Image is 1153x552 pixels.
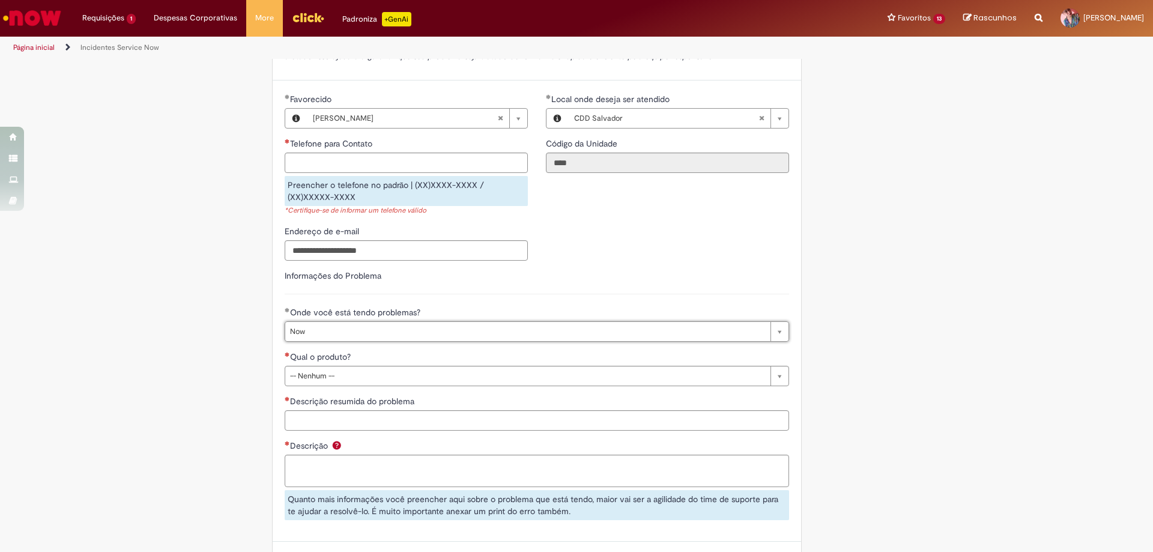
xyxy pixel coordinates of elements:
a: Rascunhos [963,13,1017,24]
button: Favorecido, Visualizar este registro Alexsandra Dos Santos Braga [285,109,307,128]
span: Endereço de e-mail [285,226,362,237]
button: Local onde deseja ser atendido, Visualizar este registro CDD Salvador [546,109,568,128]
span: Now [290,322,764,341]
span: Telefone para Contato [290,138,375,149]
p: +GenAi [382,12,411,26]
span: Descrição [290,440,330,451]
span: Rascunhos [973,12,1017,23]
span: [PERSON_NAME] [1083,13,1144,23]
span: Obrigatório Preenchido [285,94,290,99]
a: [PERSON_NAME]Limpar campo Favorecido [307,109,527,128]
span: Obrigatório Preenchido [285,308,290,312]
a: Incidentes Service Now [80,43,159,52]
span: CDD Salvador [574,109,758,128]
span: Necessários [285,441,290,446]
img: click_logo_yellow_360x200.png [292,8,324,26]
div: Quanto mais informações você preencher aqui sobre o problema que está tendo, maior vai ser a agil... [285,490,789,520]
span: Necessários [285,396,290,401]
span: Favoritos [898,12,931,24]
span: -- Nenhum -- [290,366,764,386]
span: Requisições [82,12,124,24]
abbr: Limpar campo Favorecido [491,109,509,128]
span: 1 [127,14,136,24]
a: Página inicial [13,43,55,52]
span: Obrigatório Preenchido [546,94,551,99]
div: Padroniza [342,12,411,26]
span: [PERSON_NAME] [313,109,497,128]
span: Despesas Corporativas [154,12,237,24]
span: More [255,12,274,24]
span: 13 [933,14,945,24]
label: Informações do Problema [285,270,381,281]
span: Onde você está tendo problemas? [290,307,423,318]
span: Necessários - Local onde deseja ser atendido [551,94,672,105]
img: ServiceNow [1,6,63,30]
ul: Trilhas de página [9,37,760,59]
span: Descrição resumida do problema [290,396,417,407]
span: Ajuda para Descrição [330,440,344,450]
span: Qual o produto? [290,351,353,362]
label: Somente leitura - Código da Unidade [546,138,620,150]
span: Favorecido, Alexsandra Dos Santos Braga [290,94,334,105]
div: Preencher o telefone no padrão | (XX)XXXX-XXXX / (XX)XXXXX-XXXX [285,176,528,206]
div: *Certifique-se de informar um telefone válido [285,206,528,216]
textarea: Descrição [285,455,789,487]
input: Telefone para Contato [285,153,528,173]
a: CDD SalvadorLimpar campo Local onde deseja ser atendido [568,109,788,128]
span: Necessários [285,139,290,144]
span: Somente leitura - Código da Unidade [546,138,620,149]
span: Necessários [285,352,290,357]
abbr: Limpar campo Local onde deseja ser atendido [752,109,770,128]
input: Endereço de e-mail [285,240,528,261]
input: Descrição resumida do problema [285,410,789,431]
input: Código da Unidade [546,153,789,173]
